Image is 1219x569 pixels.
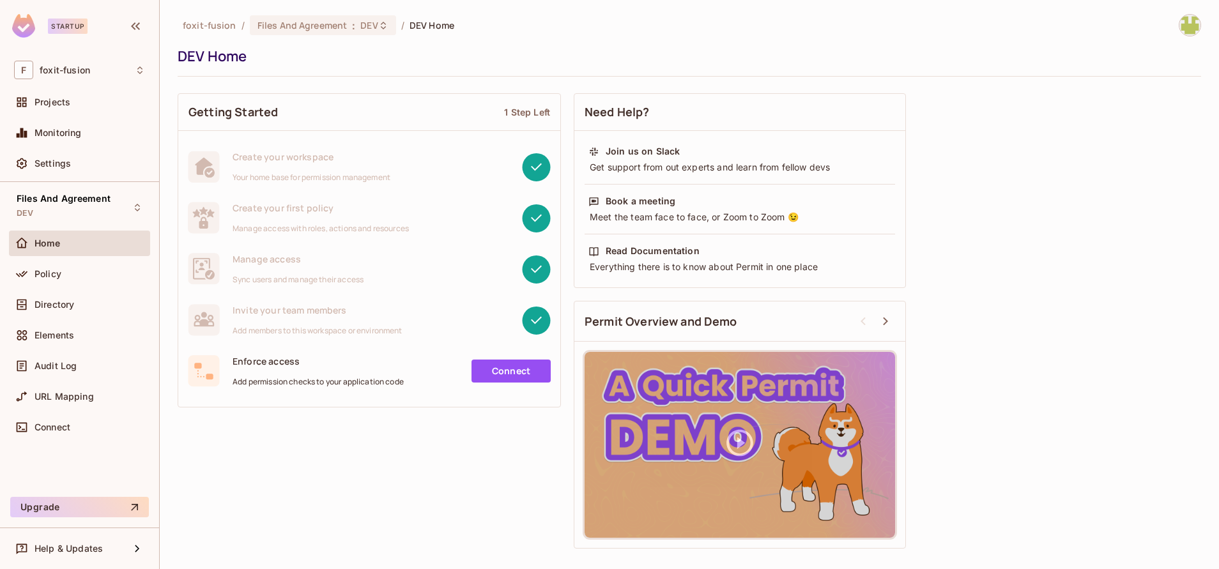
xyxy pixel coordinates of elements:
span: Permit Overview and Demo [585,314,737,330]
span: Getting Started [188,104,278,120]
span: DEV [360,19,378,31]
span: Enforce access [233,355,404,367]
img: SReyMgAAAABJRU5ErkJggg== [12,14,35,38]
div: Join us on Slack [606,145,680,158]
div: Get support from out experts and learn from fellow devs [588,161,891,174]
a: Connect [471,360,551,383]
span: Directory [34,300,74,310]
span: Audit Log [34,361,77,371]
li: / [401,19,404,31]
span: Sync users and manage their access [233,275,364,285]
span: DEV Home [410,19,454,31]
span: Create your workspace [233,151,390,163]
span: Manage access with roles, actions and resources [233,224,409,234]
span: Help & Updates [34,543,103,554]
span: Files And Agreement [17,193,111,204]
div: 1 Step Left [504,106,550,118]
span: Create your first policy [233,202,409,214]
span: Projects [34,97,70,107]
span: URL Mapping [34,391,94,402]
span: : [351,20,356,31]
span: Need Help? [585,104,650,120]
li: / [241,19,245,31]
span: Elements [34,330,74,340]
span: DEV [17,208,33,218]
img: girija_dwivedi@foxitsoftware.com [1179,15,1200,36]
div: Read Documentation [606,245,700,257]
span: Your home base for permission management [233,172,390,183]
span: Files And Agreement [257,19,348,31]
span: F [14,61,33,79]
span: Workspace: foxit-fusion [40,65,90,75]
div: Everything there is to know about Permit in one place [588,261,891,273]
span: Settings [34,158,71,169]
span: the active workspace [183,19,236,31]
span: Add permission checks to your application code [233,377,404,387]
div: DEV Home [178,47,1195,66]
span: Policy [34,269,61,279]
div: Book a meeting [606,195,675,208]
span: Home [34,238,61,248]
span: Connect [34,422,70,432]
span: Manage access [233,253,364,265]
span: Add members to this workspace or environment [233,326,402,336]
button: Upgrade [10,497,149,517]
span: Monitoring [34,128,82,138]
span: Invite your team members [233,304,402,316]
div: Startup [48,19,88,34]
div: Meet the team face to face, or Zoom to Zoom 😉 [588,211,891,224]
